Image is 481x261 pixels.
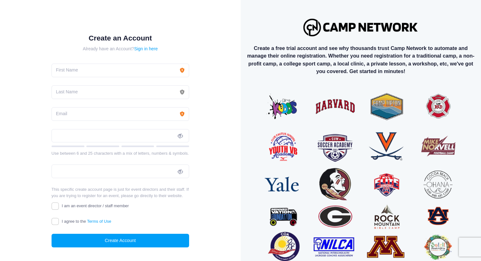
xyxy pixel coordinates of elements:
p: This specific create account page is just for event directors and their staff. If you are trying ... [52,186,189,199]
span: I am an event director / staff member [62,203,129,208]
span: I agree to the [62,219,111,224]
input: First Name [52,64,189,77]
input: I agree to theTerms of Use [52,218,59,225]
button: Create Account [52,234,189,247]
a: Sign in here [134,46,158,51]
h1: Create an Account [52,34,189,42]
div: Already have an Account? [52,46,189,52]
input: Last Name [52,85,189,99]
img: Logo [300,16,421,39]
p: Create a free trial account and see why thousands trust Camp Network to automate and manage their... [246,44,476,75]
input: I am an event director / staff member [52,202,59,210]
div: Use between 6 and 25 characters with a mix of letters, numbers & symbols. [52,150,189,157]
a: Terms of Use [87,219,111,224]
input: Email [52,107,189,121]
